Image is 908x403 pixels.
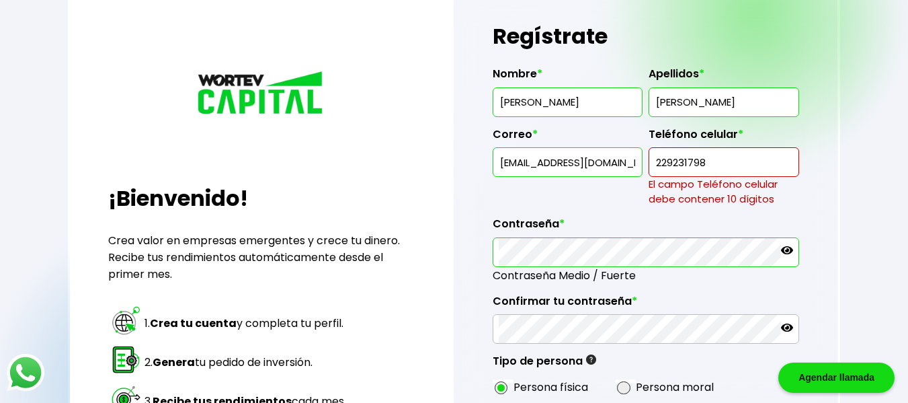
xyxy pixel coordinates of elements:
div: Agendar llamada [778,363,895,393]
label: Contraseña [493,217,799,237]
p: El campo Teléfono celular debe contener 10 dígitos [649,177,798,207]
label: Apellidos [649,67,798,87]
strong: Genera [153,355,195,370]
p: Crea valor en empresas emergentes y crece tu dinero. Recibe tus rendimientos automáticamente desd... [108,232,415,283]
label: Confirmar tu contraseña [493,295,799,315]
label: Correo [493,128,643,148]
img: paso 2 [110,344,142,375]
td: 1. y completa tu perfil. [144,304,347,342]
h2: ¡Bienvenido! [108,182,415,215]
label: Teléfono celular [649,128,798,148]
label: Nombre [493,67,643,87]
span: Contraseña Medio / Fuerte [493,267,799,284]
img: logos_whatsapp-icon.242b2217.svg [7,354,44,392]
img: paso 1 [110,305,142,336]
input: inversionista@gmail.com [499,148,636,176]
img: gfR76cHglkPwleuBLjWdxeZVvX9Wp6JBDmjRYY8JYDQn16A2ICN00zLTgIroGa6qie5tIuWH7V3AapTKqzv+oMZsGfMUqL5JM... [586,355,596,365]
h1: Regístrate [493,16,799,57]
label: Persona física [513,379,588,396]
strong: Crea tu cuenta [150,316,237,331]
td: 2. tu pedido de inversión. [144,343,347,381]
img: logo_wortev_capital [194,69,329,119]
label: Tipo de persona [493,355,596,375]
label: Persona moral [636,379,714,396]
input: 10 dígitos [655,148,792,176]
